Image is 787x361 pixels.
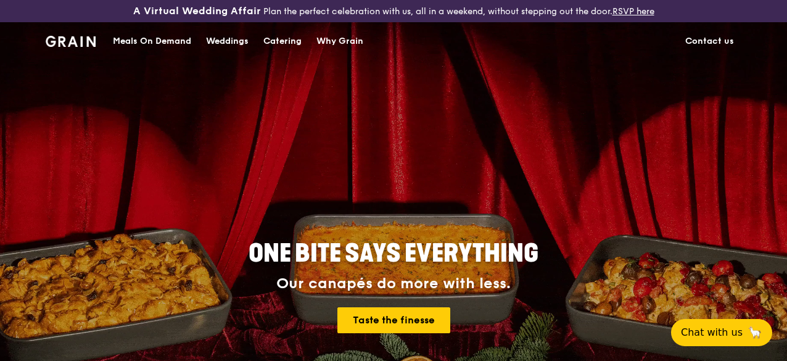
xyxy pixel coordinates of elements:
div: Meals On Demand [113,23,191,60]
a: RSVP here [612,6,654,17]
div: Our canapés do more with less. [171,275,616,293]
div: Weddings [206,23,249,60]
a: Catering [256,23,309,60]
div: Catering [263,23,302,60]
a: Taste the finesse [337,307,450,333]
a: Why Grain [309,23,371,60]
h3: A Virtual Wedding Affair [133,5,261,17]
span: 🦙 [748,325,762,340]
span: Chat with us [681,325,743,340]
button: Chat with us🦙 [671,319,772,346]
img: Grain [46,36,96,47]
div: Why Grain [316,23,363,60]
a: Contact us [678,23,741,60]
span: ONE BITE SAYS EVERYTHING [249,239,538,268]
div: Plan the perfect celebration with us, all in a weekend, without stepping out the door. [131,5,656,17]
a: GrainGrain [46,22,96,59]
a: Weddings [199,23,256,60]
